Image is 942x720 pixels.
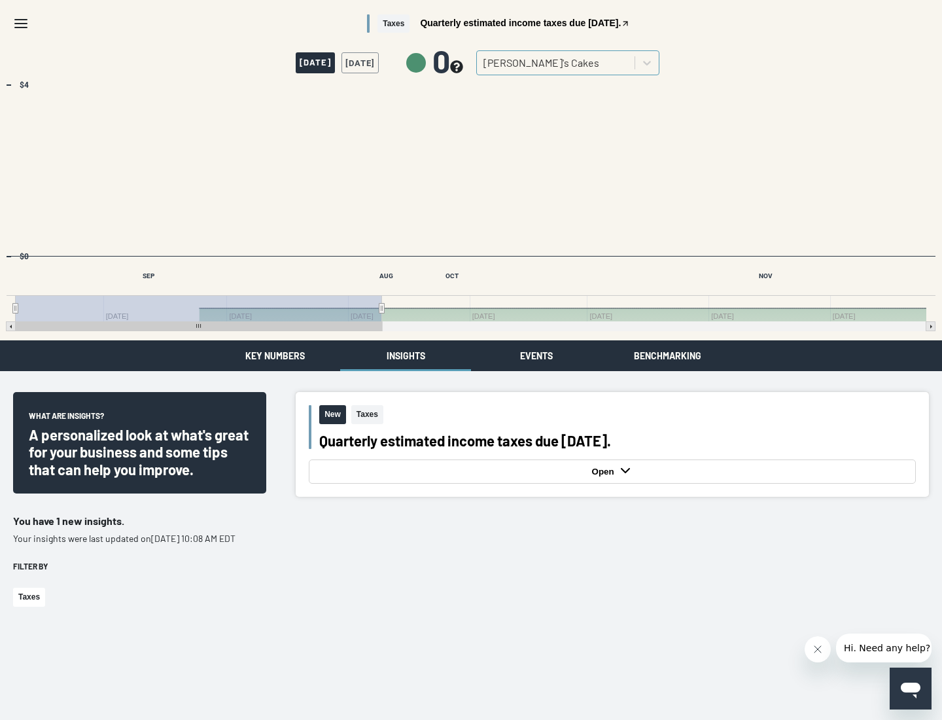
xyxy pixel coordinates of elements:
[13,16,29,31] svg: Menu
[319,405,346,424] span: New
[29,426,251,478] div: A personalized look at what's great for your business and some tips that can help you improve.
[340,340,471,371] button: Insights
[759,272,773,279] text: NOV
[13,532,266,545] p: Your insights were last updated on [DATE] 10:08 AM EDT
[296,392,929,497] button: NewTaxesQuarterly estimated income taxes due [DATE].Open
[592,467,618,477] strong: Open
[805,636,831,662] iframe: Close message
[602,340,733,371] button: Benchmarking
[20,81,29,90] text: $4
[341,52,379,73] button: [DATE]
[143,272,155,279] text: SEP
[13,588,45,607] button: Taxes
[445,272,459,279] text: OCT
[296,52,335,73] span: [DATE]
[432,45,463,77] span: 0
[420,18,621,27] span: Quarterly estimated income taxes due [DATE].
[450,60,463,75] button: see more about your cashflow projection
[13,561,266,572] div: Filter by
[471,340,602,371] button: Events
[29,410,104,426] span: What are insights?
[20,252,29,261] text: $0
[5,255,929,258] g: Past/Projected Data, series 1 of 4 with 93 data points. Y axis, values. X axis, Time.
[367,14,630,33] button: TaxesQuarterly estimated income taxes due [DATE].
[209,340,340,371] button: Key Numbers
[836,634,932,662] iframe: Message from company
[377,14,410,33] span: Taxes
[379,272,393,279] text: AUG
[13,514,124,527] span: You have 1 new insights.
[319,432,916,449] div: Quarterly estimated income taxes due [DATE].
[890,668,932,710] iframe: Button to launch messaging window
[351,405,383,424] span: Taxes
